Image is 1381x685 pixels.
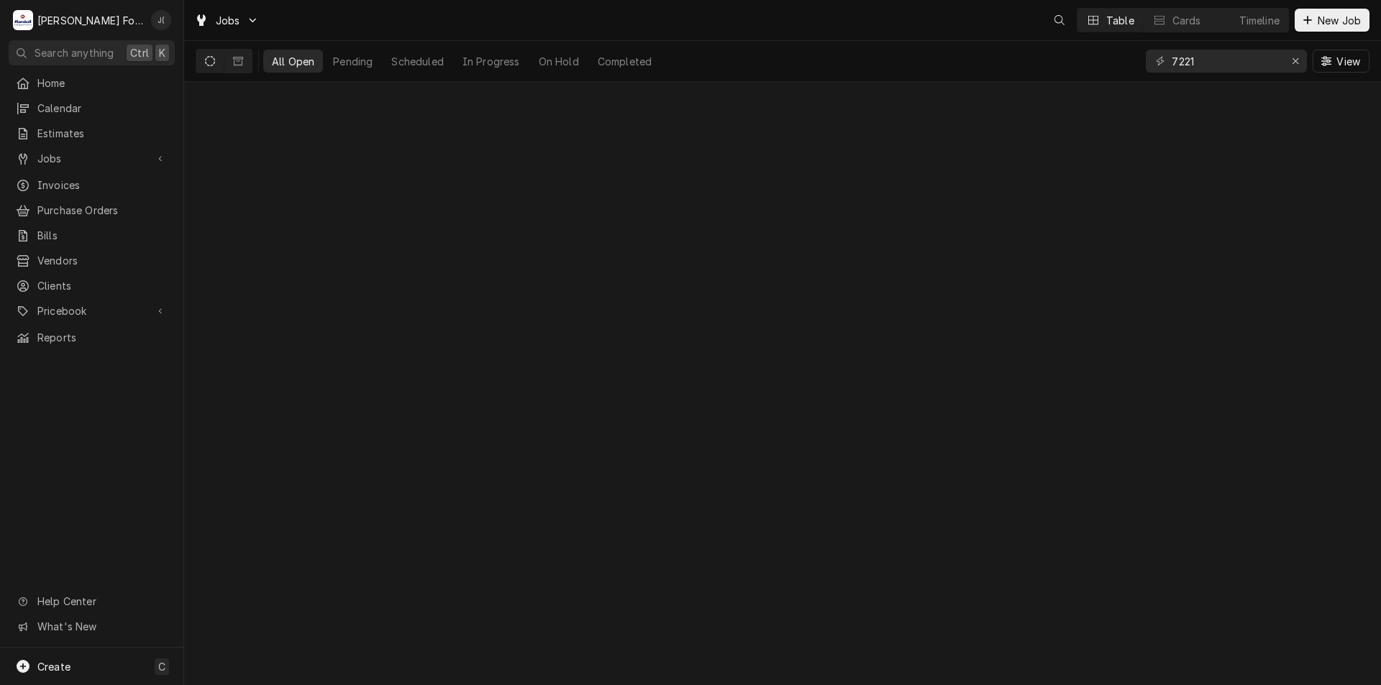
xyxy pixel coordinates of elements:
[9,96,175,120] a: Calendar
[1284,50,1307,73] button: Erase input
[333,54,373,69] div: Pending
[9,71,175,95] a: Home
[37,151,146,166] span: Jobs
[1313,50,1369,73] button: View
[151,10,171,30] div: J(
[9,121,175,145] a: Estimates
[1172,13,1201,28] div: Cards
[9,326,175,349] a: Reports
[1172,50,1280,73] input: Keyword search
[37,75,168,91] span: Home
[37,661,70,673] span: Create
[1295,9,1369,32] button: New Job
[539,54,579,69] div: On Hold
[9,224,175,247] a: Bills
[9,615,175,638] a: Go to What's New
[37,303,146,318] span: Pricebook
[37,619,166,634] span: What's New
[216,13,240,28] span: Jobs
[188,9,265,32] a: Go to Jobs
[1048,9,1071,32] button: Open search
[37,594,166,609] span: Help Center
[9,299,175,323] a: Go to Pricebook
[159,45,165,60] span: K
[130,45,149,60] span: Ctrl
[9,173,175,197] a: Invoices
[9,274,175,298] a: Clients
[37,203,168,218] span: Purchase Orders
[37,330,168,345] span: Reports
[9,147,175,170] a: Go to Jobs
[9,249,175,272] a: Vendors
[151,10,171,30] div: Jeff Debigare (109)'s Avatar
[37,253,168,268] span: Vendors
[35,45,114,60] span: Search anything
[598,54,652,69] div: Completed
[37,178,168,193] span: Invoices
[1239,13,1280,28] div: Timeline
[9,198,175,222] a: Purchase Orders
[1106,13,1134,28] div: Table
[37,13,143,28] div: [PERSON_NAME] Food Equipment Service
[158,659,165,674] span: C
[37,228,168,243] span: Bills
[37,101,168,116] span: Calendar
[462,54,520,69] div: In Progress
[13,10,33,30] div: M
[1315,13,1364,28] span: New Job
[9,40,175,65] button: Search anythingCtrlK
[37,126,168,141] span: Estimates
[1334,54,1363,69] span: View
[9,589,175,613] a: Go to Help Center
[391,54,443,69] div: Scheduled
[37,278,168,293] span: Clients
[13,10,33,30] div: Marshall Food Equipment Service's Avatar
[272,54,314,69] div: All Open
